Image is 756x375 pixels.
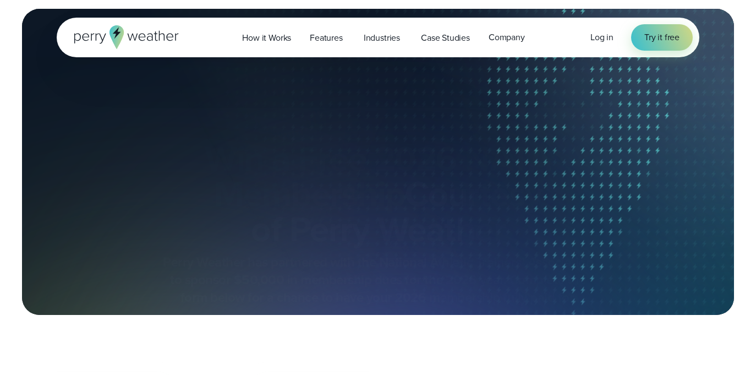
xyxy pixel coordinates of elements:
[364,31,400,45] span: Industries
[590,31,613,44] span: Log in
[590,31,613,44] a: Log in
[631,24,693,51] a: Try it free
[242,31,291,45] span: How it Works
[310,31,343,45] span: Features
[421,31,470,45] span: Case Studies
[489,31,525,44] span: Company
[412,26,479,49] a: Case Studies
[644,31,680,44] span: Try it free
[233,26,300,49] a: How it Works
